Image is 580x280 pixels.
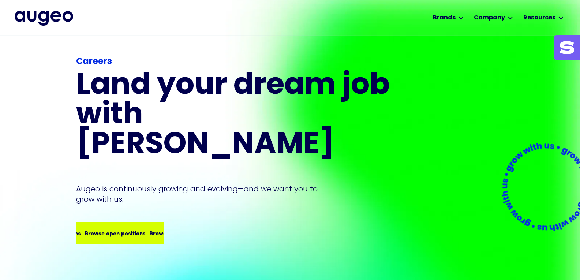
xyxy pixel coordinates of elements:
div: Browse open positions [19,228,80,237]
div: Company [474,14,505,22]
p: Augeo is continuously growing and evolving—and we want you to grow with us. [76,184,328,204]
h1: Land your dream job﻿ with [PERSON_NAME] [76,71,392,160]
div: Brands [433,14,456,22]
a: home [15,11,73,26]
img: Augeo's full logo in midnight blue. [15,11,73,26]
div: Browse open positions [83,228,145,237]
a: Browse open positionsBrowse open positionsBrowse open positions [76,222,164,244]
div: Browse open positions [148,228,209,237]
strong: Careers [76,57,112,66]
div: Resources [523,14,555,22]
